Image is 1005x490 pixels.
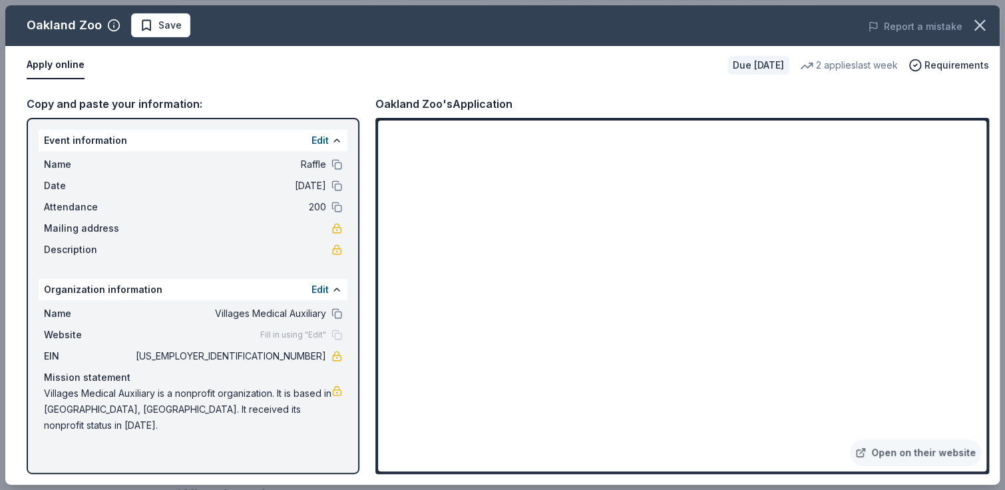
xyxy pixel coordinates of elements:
span: Villages Medical Auxiliary is a nonprofit organization. It is based in [GEOGRAPHIC_DATA], [GEOGRA... [44,385,331,433]
span: Description [44,242,133,258]
button: Save [131,13,190,37]
div: Mission statement [44,369,342,385]
span: Requirements [924,57,989,73]
span: EIN [44,348,133,364]
div: Oakland Zoo's Application [375,95,512,113]
div: Due [DATE] [727,56,789,75]
button: Edit [311,282,329,298]
span: Save [158,17,182,33]
span: Mailing address [44,220,133,236]
span: 200 [133,199,326,215]
span: Name [44,306,133,322]
button: Requirements [908,57,989,73]
span: [US_EMPLOYER_IDENTIFICATION_NUMBER] [133,348,326,364]
span: Date [44,178,133,194]
div: Oakland Zoo [27,15,102,36]
span: Fill in using "Edit" [260,330,326,340]
span: Website [44,327,133,343]
span: [DATE] [133,178,326,194]
div: 2 applies last week [800,57,898,73]
span: Name [44,156,133,172]
div: Organization information [39,279,347,300]
span: Attendance [44,199,133,215]
span: Villages Medical Auxiliary [133,306,326,322]
div: Copy and paste your information: [27,95,359,113]
a: Open on their website [850,439,981,466]
span: Raffle [133,156,326,172]
button: Report a mistake [868,19,962,35]
div: Event information [39,130,347,151]
button: Edit [311,132,329,148]
button: Apply online [27,51,85,79]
